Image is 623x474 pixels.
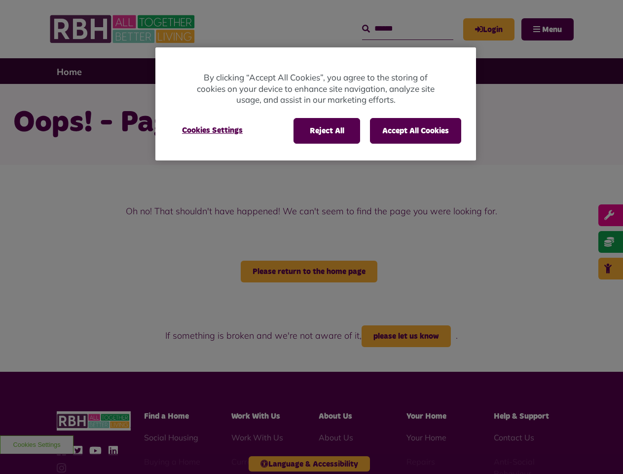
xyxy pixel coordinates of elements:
[370,118,461,144] button: Accept All Cookies
[155,47,476,160] div: Privacy
[293,118,360,144] button: Reject All
[195,72,437,106] p: By clicking “Accept All Cookies”, you agree to the storing of cookies on your device to enhance s...
[155,47,476,160] div: Cookie banner
[170,118,255,143] button: Cookies Settings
